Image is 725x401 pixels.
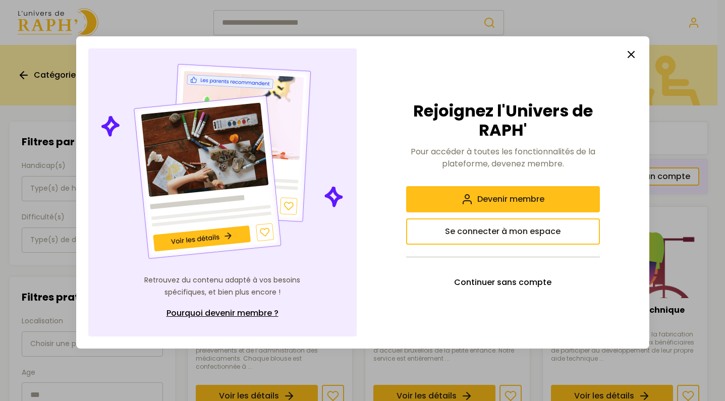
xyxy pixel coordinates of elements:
[477,193,544,205] span: Devenir membre
[166,307,278,319] span: Pourquoi devenir membre ?
[406,186,600,212] button: Devenir membre
[142,274,303,299] p: Retrouvez du contenu adapté à vos besoins spécifiques, et bien plus encore !
[406,218,600,245] button: Se connecter à mon espace
[99,61,346,262] img: Illustration de contenu personnalisé
[406,146,600,170] p: Pour accéder à toutes les fonctionnalités de la plateforme, devenez membre.
[406,269,600,296] button: Continuer sans compte
[445,225,561,238] span: Se connecter à mon espace
[406,101,600,140] h2: Rejoignez l'Univers de RAPH'
[454,276,551,289] span: Continuer sans compte
[142,302,303,324] a: Pourquoi devenir membre ?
